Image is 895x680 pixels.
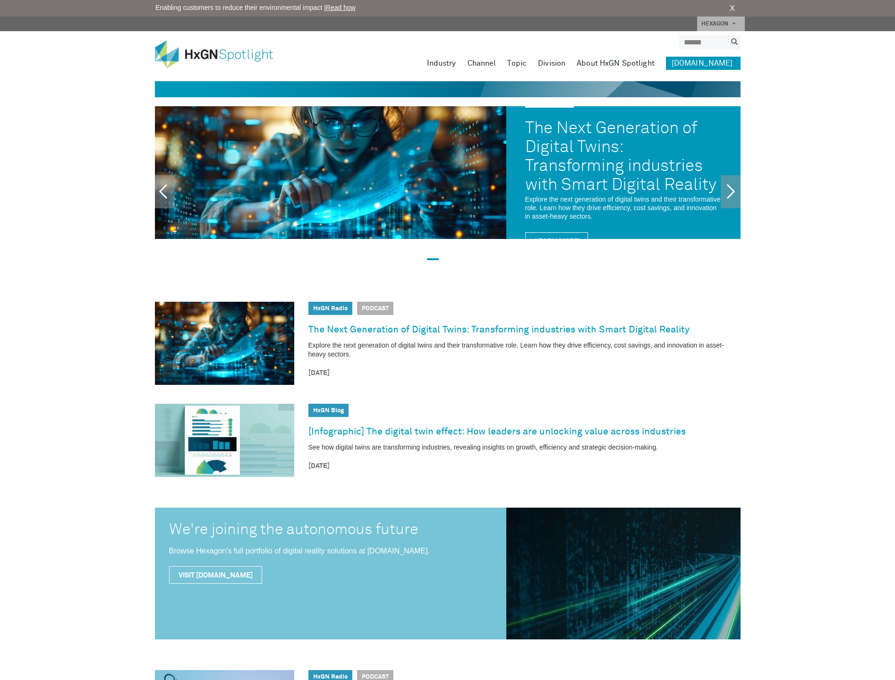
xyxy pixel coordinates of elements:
[666,57,741,70] a: [DOMAIN_NAME]
[155,404,294,477] img: [Infographic] The digital twin effect: How leaders are unlocking value across industries
[169,566,262,584] a: Visit [DOMAIN_NAME]
[169,538,492,566] div: Browse Hexagon's full portfolio of digital reality solutions at [DOMAIN_NAME].
[155,41,287,68] img: HxGN Spotlight
[507,57,527,70] a: Topic
[308,368,741,378] time: [DATE]
[313,306,348,312] a: HxGN Radio
[577,57,655,70] a: About HxGN Spotlight
[326,4,356,11] a: Read how
[538,57,565,70] a: Division
[308,461,741,471] time: [DATE]
[525,112,722,195] a: The Next Generation of Digital Twins: Transforming industries with Smart Digital Reality
[308,322,690,337] a: The Next Generation of Digital Twins: Transforming industries with Smart Digital Reality
[468,57,496,70] a: Channel
[308,341,741,359] p: Explore the next generation of digital twins and their transformative role. Learn how they drive ...
[427,57,456,70] a: Industry
[169,522,492,538] div: We're joining the autonomous future
[313,674,348,680] a: HxGN Radio
[308,443,741,452] p: See how digital twins are transforming industries, revealing insights on growth, efficiency and s...
[525,195,722,221] p: Explore the next generation of digital twins and their transformative role. Learn how they drive ...
[506,508,741,639] img: Driving digital transformation across the asset lifecycle with Hexagon
[525,232,588,250] a: Learn More
[155,175,175,208] a: Previous
[730,3,735,14] a: X
[721,175,741,208] a: Next
[697,17,745,31] a: HEXAGON
[308,424,686,439] a: [Infographic] The digital twin effect: How leaders are unlocking value across industries
[155,302,294,385] img: The Next Generation of Digital Twins: Transforming industries with Smart Digital Reality
[155,106,506,239] img: The Next Generation of Digital Twins: Transforming industries with Smart Digital Reality
[357,302,393,315] span: Podcast
[313,408,344,414] a: HxGN Blog
[155,3,356,13] span: Enabling customers to reduce their environmental impact |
